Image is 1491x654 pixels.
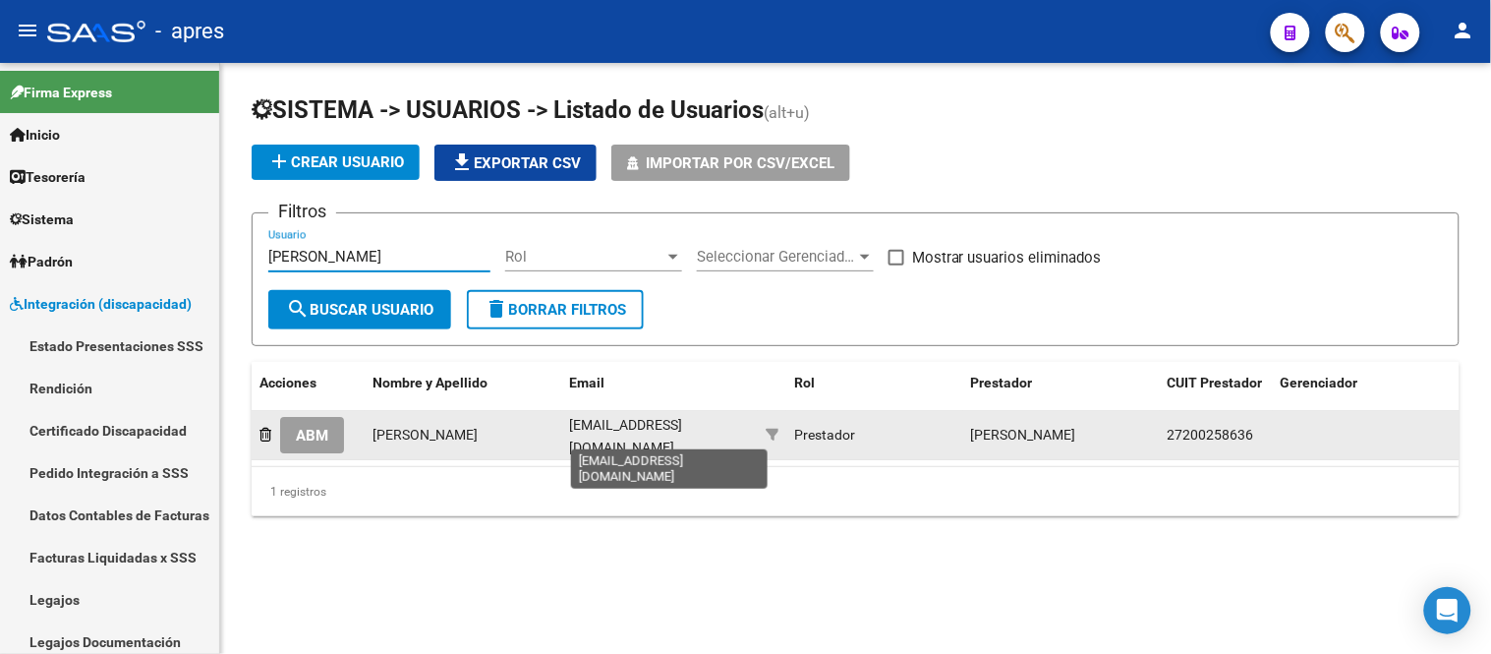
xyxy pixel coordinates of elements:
datatable-header-cell: Rol [786,362,963,427]
span: Seleccionar Gerenciador [697,248,856,266]
button: Borrar Filtros [467,290,644,329]
span: Importar por CSV/Excel [646,154,834,172]
span: ABM [296,427,328,445]
button: Importar por CSV/Excel [611,145,850,181]
span: - apres [155,10,224,53]
span: Mostrar usuarios eliminados [912,246,1102,269]
span: Inicio [10,124,60,146]
mat-icon: add [267,149,291,173]
h3: Filtros [268,198,336,225]
span: Firma Express [10,82,112,103]
button: Exportar CSV [434,145,597,181]
span: Email [569,375,604,390]
mat-icon: search [286,297,310,321]
datatable-header-cell: Acciones [252,362,365,427]
datatable-header-cell: Prestador [963,362,1160,427]
mat-icon: file_download [450,150,474,174]
span: [EMAIL_ADDRESS][DOMAIN_NAME] [569,417,682,455]
span: Crear Usuario [267,153,404,171]
span: SISTEMA -> USUARIOS -> Listado de Usuarios [252,96,764,124]
datatable-header-cell: Nombre y Apellido [365,362,561,427]
span: Gerenciador [1281,375,1358,390]
datatable-header-cell: Gerenciador [1273,362,1469,427]
span: 27200258636 [1168,427,1254,443]
span: Borrar Filtros [485,301,626,319]
span: [PERSON_NAME] [373,427,478,443]
span: Tesorería [10,166,86,188]
div: Open Intercom Messenger [1424,587,1471,634]
span: Sistema [10,208,74,230]
span: Integración (discapacidad) [10,293,192,315]
span: Rol [794,375,815,390]
span: Exportar CSV [450,154,581,172]
button: Buscar Usuario [268,290,451,329]
button: ABM [280,417,344,453]
span: Rol [505,248,664,266]
button: Crear Usuario [252,145,420,180]
span: (alt+u) [764,103,810,122]
div: 1 registros [252,467,1460,516]
datatable-header-cell: Email [561,362,758,427]
mat-icon: person [1452,19,1475,42]
span: Prestador [971,375,1033,390]
mat-icon: menu [16,19,39,42]
mat-icon: delete [485,297,508,321]
div: Prestador [794,424,855,446]
span: Padrón [10,251,73,272]
datatable-header-cell: CUIT Prestador [1160,362,1273,427]
span: [PERSON_NAME] [971,427,1076,443]
span: Nombre y Apellido [373,375,487,390]
span: CUIT Prestador [1168,375,1263,390]
span: Buscar Usuario [286,301,433,319]
span: Acciones [259,375,316,390]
